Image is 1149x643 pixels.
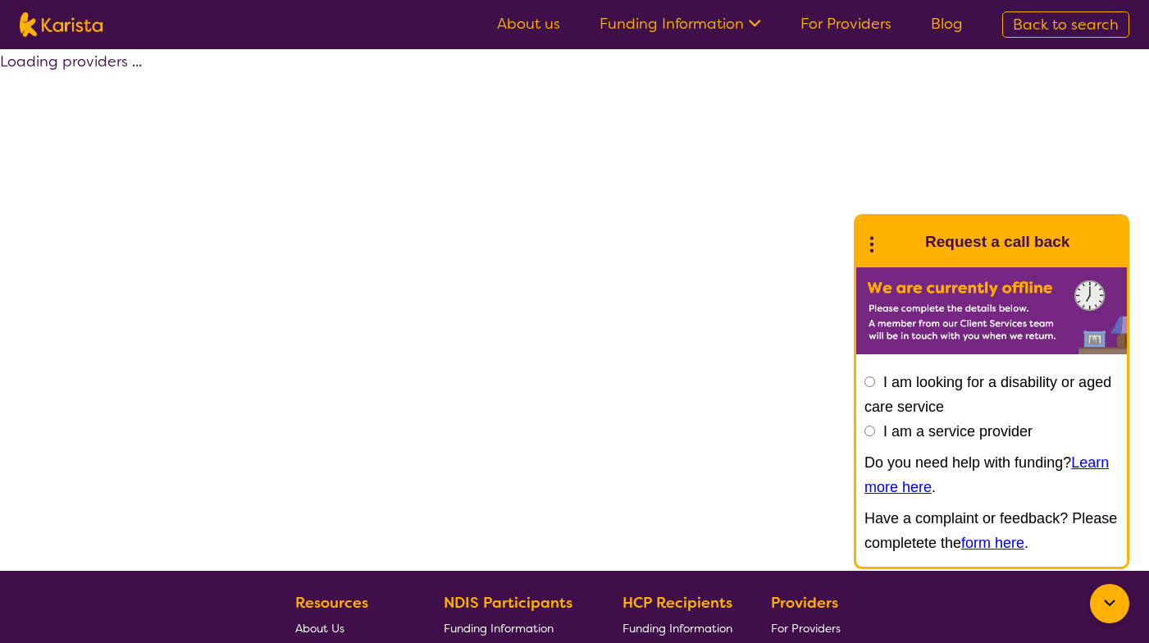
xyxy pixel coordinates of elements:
[295,615,405,641] a: About Us
[771,593,838,613] b: Providers
[295,621,344,636] span: About Us
[600,14,761,34] a: Funding Information
[1002,11,1129,38] a: Back to search
[882,226,915,258] img: Karista
[622,621,732,636] span: Funding Information
[444,621,554,636] span: Funding Information
[931,14,963,34] a: Blog
[20,12,103,37] img: Karista logo
[295,593,368,613] b: Resources
[864,450,1119,499] p: Do you need help with funding? .
[497,14,560,34] a: About us
[925,230,1069,254] h1: Request a call back
[864,506,1119,555] p: Have a complaint or feedback? Please completete the .
[800,14,891,34] a: For Providers
[444,593,572,613] b: NDIS Participants
[444,615,585,641] a: Funding Information
[864,374,1111,415] label: I am looking for a disability or aged care service
[856,267,1127,354] img: Karista offline chat form to request call back
[1013,15,1119,34] span: Back to search
[622,593,732,613] b: HCP Recipients
[771,615,847,641] a: For Providers
[883,423,1033,440] label: I am a service provider
[771,621,841,636] span: For Providers
[622,615,732,641] a: Funding Information
[961,535,1024,551] a: form here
